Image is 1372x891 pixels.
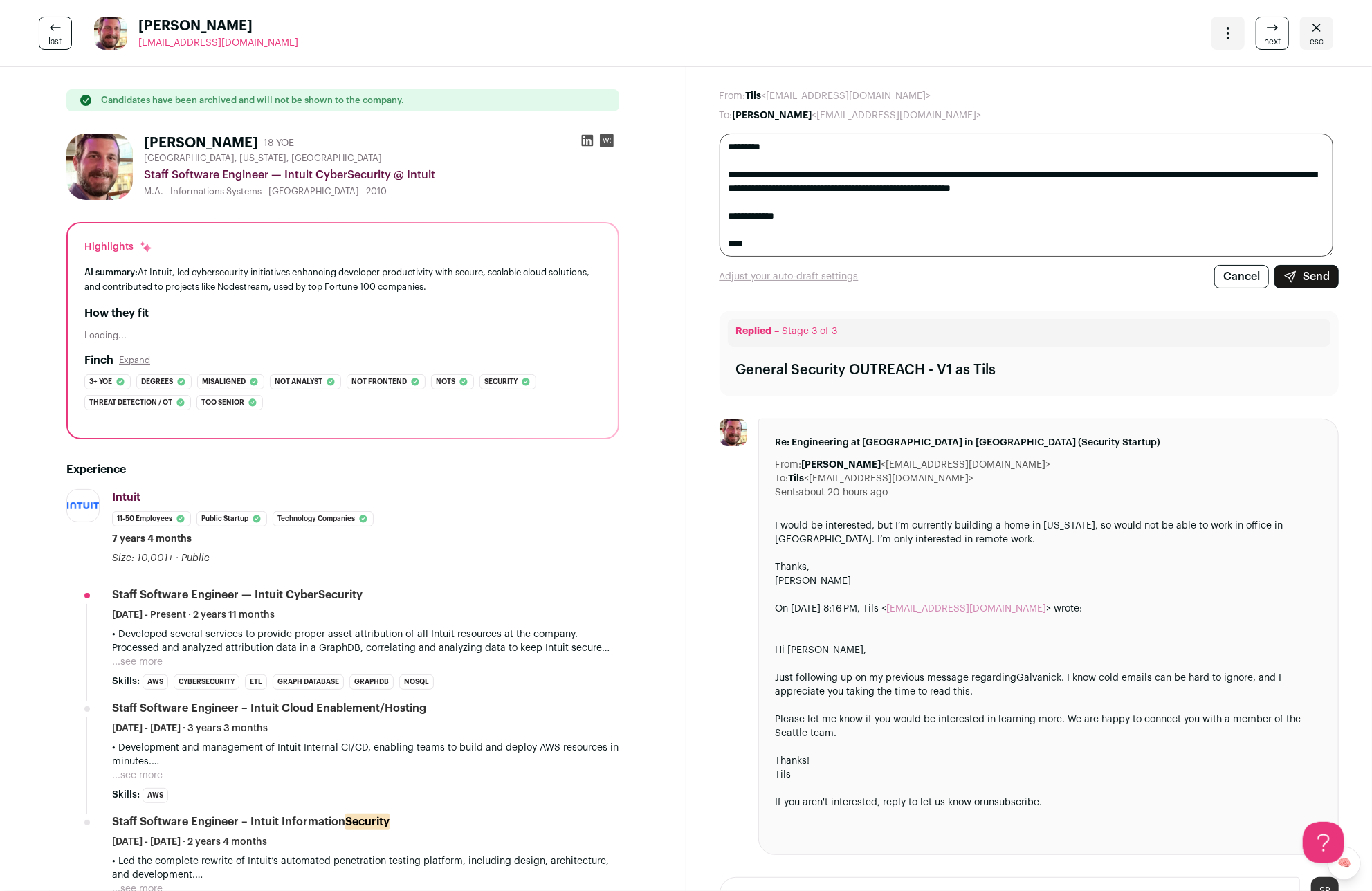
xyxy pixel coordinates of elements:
[112,608,275,622] span: [DATE] - Present · 2 years 11 months
[112,741,619,769] p: • Development and management of Intuit Internal CI/CD, enabling teams to build and deploy AWS res...
[776,486,799,499] dt: Sent:
[275,375,322,389] span: Not analyst
[202,375,246,389] span: Misaligned
[112,788,140,802] span: Skills:
[112,492,140,503] span: Intuit
[783,327,838,336] span: Stage 3 of 3
[112,854,619,882] p: • Led the complete rewrite of Intuit’s automated penetration testing platform, including design, ...
[802,458,1051,472] dd: <[EMAIL_ADDRESS][DOMAIN_NAME]>
[181,553,210,563] span: Public
[799,486,888,499] dd: about 20 hours ago
[143,674,168,690] li: AWS
[1214,265,1269,288] button: Cancel
[1256,17,1289,50] a: next
[84,330,601,341] div: Loading...
[720,89,746,103] dt: From:
[84,305,601,322] h2: How they fit
[789,474,805,484] b: Tils
[1274,265,1339,288] button: Send
[349,674,394,690] li: GraphDB
[112,722,268,735] span: [DATE] - [DATE] · 3 years 3 months
[776,671,1322,699] div: Just following up on my previous message regarding . I know cold emails can be hard to ignore, an...
[112,769,163,782] button: ...see more
[39,17,72,50] a: last
[196,511,267,526] li: Public Startup
[101,95,404,106] p: Candidates have been archived and will not be shown to the company.
[776,768,1322,782] div: Tils
[776,574,1322,588] div: [PERSON_NAME]
[720,419,747,446] img: 3c3ee309d7795a0b20f8a5b3071bdd72aa93a135d787fb79f3eb111aa491452a
[1264,36,1281,47] span: next
[887,604,1047,614] a: [EMAIL_ADDRESS][DOMAIN_NAME]
[1310,36,1324,47] span: esc
[89,396,172,410] span: Threat detection / ot
[351,375,407,389] span: Not frontend
[144,186,619,197] div: M.A. - Informations Systems - [GEOGRAPHIC_DATA] - 2010
[112,587,363,603] div: Staff Software Engineer — Intuit CyberSecurity
[1300,17,1333,50] a: Close
[144,167,619,183] div: Staff Software Engineer — Intuit CyberSecurity @ Intuit
[720,109,733,122] dt: To:
[789,472,974,486] dd: <[EMAIL_ADDRESS][DOMAIN_NAME]>
[245,674,267,690] li: ETL
[746,89,931,103] dd: <[EMAIL_ADDRESS][DOMAIN_NAME]>
[49,36,62,47] span: last
[776,458,802,472] dt: From:
[776,796,1322,809] div: If you aren't interested, reply to let us know or .
[201,396,244,410] span: Too senior
[345,814,390,830] mark: Security
[984,798,1040,807] a: unsubscribe
[112,701,426,716] div: Staff Software Engineer – Intuit Cloud Enablement/Hosting
[138,17,298,36] span: [PERSON_NAME]
[776,643,1322,657] div: Hi [PERSON_NAME],
[273,674,344,690] li: Graph Database
[112,627,619,655] p: • Developed several services to provide proper asset attribution of all Intuit resources at the c...
[143,788,168,803] li: AWS
[141,375,173,389] span: Degrees
[484,375,518,389] span: Security
[112,511,191,526] li: 11-50 employees
[1017,673,1062,683] a: Galvanick
[174,674,239,690] li: Cybersecurity
[66,461,619,478] h2: Experience
[1211,17,1245,50] button: Open dropdown
[119,355,150,366] button: Expand
[176,551,179,565] span: ·
[112,532,192,546] span: 7 years 4 months
[138,36,298,50] a: [EMAIL_ADDRESS][DOMAIN_NAME]
[776,602,1322,630] blockquote: On [DATE] 8:16 PM, Tils < > wrote:
[144,134,258,153] h1: [PERSON_NAME]
[802,460,881,470] b: [PERSON_NAME]
[733,109,982,122] dd: <[EMAIL_ADDRESS][DOMAIN_NAME]>
[112,674,140,688] span: Skills:
[736,360,996,380] div: General Security OUTREACH - V1 as Tils
[733,111,812,120] b: [PERSON_NAME]
[775,327,780,336] span: –
[776,713,1322,740] div: Please let me know if you would be interested in learning more. We are happy to connect you with ...
[84,265,601,294] div: At Intuit, led cybersecurity initiatives enhancing developer productivity with secure, scalable c...
[399,674,434,690] li: NoSQL
[736,327,772,336] span: Replied
[1328,847,1361,880] a: 🧠
[138,38,298,48] span: [EMAIL_ADDRESS][DOMAIN_NAME]
[112,553,173,563] span: Size: 10,001+
[84,352,113,369] h2: Finch
[746,91,762,101] b: Tils
[776,436,1322,450] span: Re: Engineering at [GEOGRAPHIC_DATA] in [GEOGRAPHIC_DATA] (Security Startup)
[776,519,1322,838] div: I would be interested, but I’m currently building a home in [US_STATE], so would not be able to w...
[112,655,163,669] button: ...see more
[84,268,138,277] span: AI summary:
[144,153,382,164] span: [GEOGRAPHIC_DATA], [US_STATE], [GEOGRAPHIC_DATA]
[67,502,99,509] img: 063e6e21db467e0fea59c004443fc3bf10cf4ada0dac12847339c93fdb63647b.png
[273,511,374,526] li: Technology Companies
[436,375,455,389] span: Nots
[776,754,1322,768] div: Thanks!
[776,472,789,486] dt: To:
[264,136,294,150] div: 18 YOE
[84,240,153,254] div: Highlights
[66,134,133,200] img: 3c3ee309d7795a0b20f8a5b3071bdd72aa93a135d787fb79f3eb111aa491452a
[112,814,390,829] div: Staff Software Engineer – Intuit Information
[89,375,112,389] span: 3+ yoe
[112,835,267,849] span: [DATE] - [DATE] · 2 years 4 months
[94,17,127,50] img: 3c3ee309d7795a0b20f8a5b3071bdd72aa93a135d787fb79f3eb111aa491452a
